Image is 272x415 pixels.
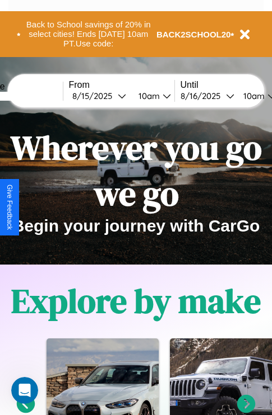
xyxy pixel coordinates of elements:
[72,91,118,101] div: 8 / 15 / 2025
[69,90,130,102] button: 8/15/2025
[156,30,231,39] b: BACK2SCHOOL20
[11,278,261,324] h1: Explore by make
[238,91,268,101] div: 10am
[130,90,174,102] button: 10am
[21,17,156,51] button: Back to School savings of 20% in select cities! Ends [DATE] 10am PT.Use code:
[133,91,163,101] div: 10am
[11,377,38,404] iframe: Intercom live chat
[6,185,13,230] div: Give Feedback
[181,91,226,101] div: 8 / 16 / 2025
[69,80,174,90] label: From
